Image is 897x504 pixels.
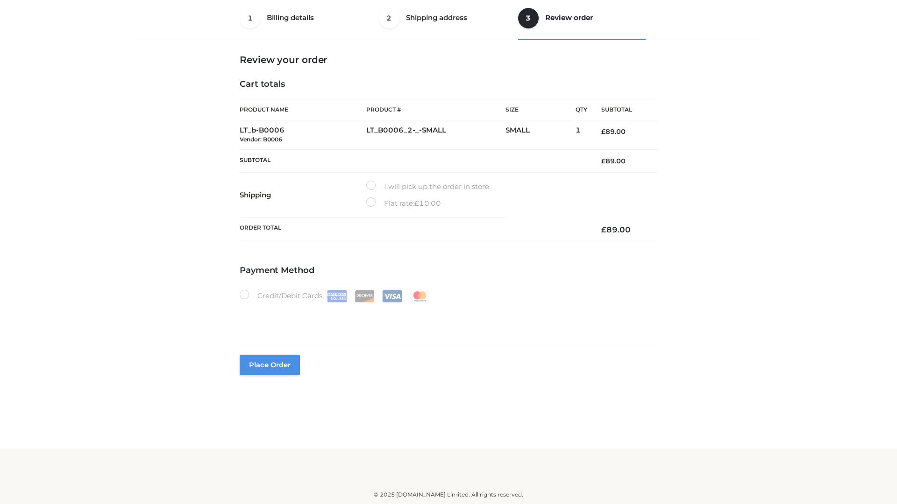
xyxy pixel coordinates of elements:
[576,120,587,150] td: 1
[382,290,402,302] img: Visa
[240,266,657,276] h4: Payment Method
[240,136,282,143] small: Vendor: B0006
[366,197,441,210] label: Flat rate:
[366,99,505,120] th: Product #
[601,157,605,165] span: £
[576,99,587,120] th: Qty
[240,79,657,90] h4: Cart totals
[414,199,441,208] bdi: 10.00
[240,173,366,217] th: Shipping
[366,181,491,193] label: I will pick up the order in store.
[505,120,576,150] td: SMALL
[139,490,758,499] div: © 2025 [DOMAIN_NAME] Limited. All rights reserved.
[601,225,606,234] span: £
[355,290,375,302] img: Discover
[240,217,587,242] th: Order Total
[601,127,605,136] span: £
[240,120,366,150] td: LT_b-B0006
[601,157,626,165] bdi: 89.00
[601,225,631,234] bdi: 89.00
[366,120,505,150] td: LT_B0006_2-_-SMALL
[505,99,571,120] th: Size
[240,54,657,65] h3: Review your order
[240,149,587,172] th: Subtotal
[240,99,366,120] th: Product Name
[587,99,657,120] th: Subtotal
[414,199,419,208] span: £
[238,301,655,335] iframe: Secure payment input frame
[327,290,347,302] img: Amex
[410,290,430,302] img: Mastercard
[240,290,431,302] label: Credit/Debit Cards
[601,127,626,136] bdi: 89.00
[240,355,300,375] button: Place order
